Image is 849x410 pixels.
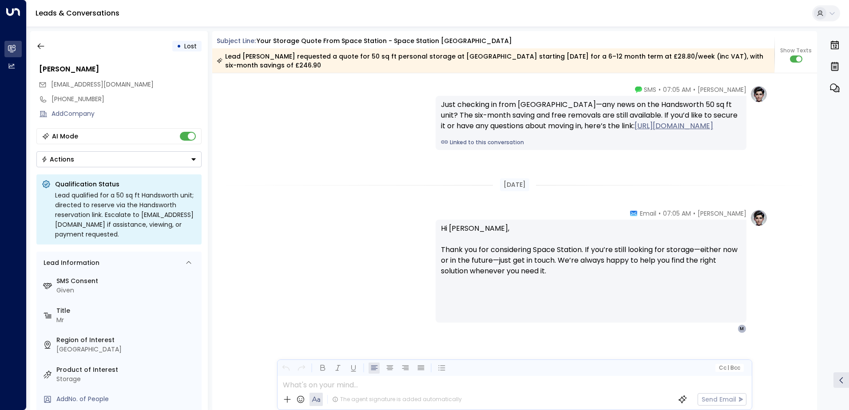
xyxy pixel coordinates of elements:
[39,64,202,75] div: [PERSON_NAME]
[738,324,746,333] div: M
[184,42,197,51] span: Lost
[698,209,746,218] span: [PERSON_NAME]
[663,209,691,218] span: 07:05 AM
[659,85,661,94] span: •
[693,85,695,94] span: •
[217,52,770,70] div: Lead [PERSON_NAME] requested a quote for 50 sq ft personal storage at [GEOGRAPHIC_DATA] starting ...
[715,364,743,372] button: Cc|Bcc
[52,95,202,104] div: [PHONE_NUMBER]
[698,85,746,94] span: [PERSON_NAME]
[36,151,202,167] div: Button group with a nested menu
[56,276,198,286] label: SMS Consent
[750,85,768,103] img: profile-logo.png
[441,99,741,131] div: Just checking in from [GEOGRAPHIC_DATA]—any news on the Handsworth 50 sq ft unit? The six-month s...
[727,365,729,371] span: |
[441,138,741,146] a: Linked to this conversation
[36,151,202,167] button: Actions
[51,80,154,89] span: mr.lacoste.nm1@gmail.com
[56,345,198,354] div: [GEOGRAPHIC_DATA]
[55,190,196,239] div: Lead qualified for a 50 sq ft Handsworth unit; directed to reserve via the Handsworth reservation...
[177,38,181,54] div: •
[40,258,99,268] div: Lead Information
[56,394,198,404] div: AddNo. of People
[56,286,198,295] div: Given
[52,132,78,141] div: AI Mode
[332,395,462,403] div: The agent signature is added automatically
[280,363,291,374] button: Undo
[635,121,713,131] a: [URL][DOMAIN_NAME]
[41,155,74,163] div: Actions
[56,365,198,375] label: Product of Interest
[56,375,198,384] div: Storage
[56,315,198,325] div: Mr
[659,209,661,218] span: •
[640,209,656,218] span: Email
[257,36,512,46] div: Your storage quote from Space Station - Space Station [GEOGRAPHIC_DATA]
[56,335,198,345] label: Region of Interest
[36,8,119,18] a: Leads & Conversations
[217,36,256,45] span: Subject Line:
[718,365,740,371] span: Cc Bcc
[663,85,691,94] span: 07:05 AM
[500,178,529,191] div: [DATE]
[780,47,812,55] span: Show Texts
[52,109,202,118] div: AddCompany
[693,209,695,218] span: •
[750,209,768,227] img: profile-logo.png
[441,223,741,287] p: Hi [PERSON_NAME], Thank you for considering Space Station. If you’re still looking for storage—ei...
[55,180,196,189] p: Qualification Status
[51,80,154,89] span: [EMAIL_ADDRESS][DOMAIN_NAME]
[644,85,656,94] span: SMS
[56,306,198,315] label: Title
[296,363,307,374] button: Redo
